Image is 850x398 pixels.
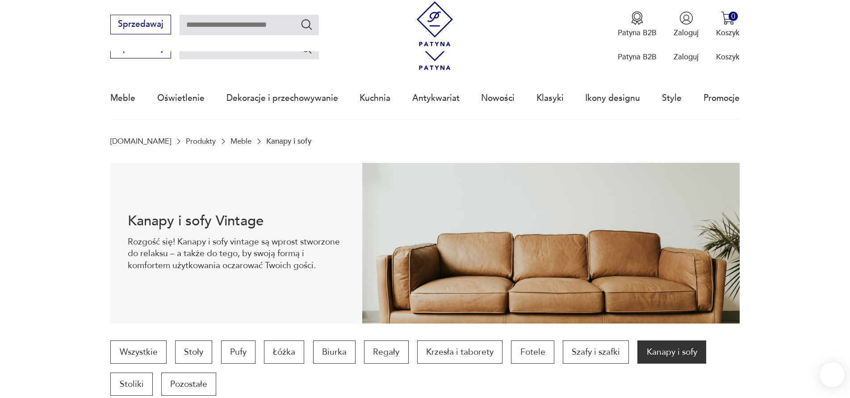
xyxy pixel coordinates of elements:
a: Łóżka [264,340,304,364]
a: Stoły [175,340,212,364]
a: Ikony designu [585,78,640,119]
button: Szukaj [300,18,313,31]
a: Promocje [703,78,740,119]
img: Ikona medalu [630,11,644,25]
button: Patyna B2B [618,11,657,38]
a: Pozostałe [161,373,216,396]
img: Ikona koszyka [721,11,735,25]
a: Krzesła i taborety [417,340,502,364]
a: Nowości [481,78,515,119]
p: Rozgość się! Kanapy i sofy vintage są wprost stworzone do relaksu – a także do tego, by swoją for... [128,236,345,271]
a: Antykwariat [412,78,460,119]
button: Szukaj [300,42,313,55]
img: 4dcd11543b3b691785adeaf032051535.jpg [362,163,740,323]
a: Wszystkie [110,340,166,364]
button: Zaloguj [674,11,699,38]
a: [DOMAIN_NAME] [110,137,171,145]
a: Biurka [313,340,356,364]
a: Ikona medaluPatyna B2B [618,11,657,38]
img: Ikonka użytkownika [679,11,693,25]
div: 0 [729,12,738,21]
iframe: Smartsupp widget button [820,362,845,387]
p: Zaloguj [674,28,699,38]
a: Produkty [186,137,216,145]
a: Dekoracje i przechowywanie [226,78,338,119]
a: Klasyki [536,78,564,119]
p: Koszyk [716,28,740,38]
h1: Kanapy i sofy Vintage [128,215,345,228]
a: Pufy [221,340,255,364]
a: Szafy i szafki [563,340,629,364]
a: Kuchnia [360,78,390,119]
a: Kanapy i sofy [637,340,706,364]
img: Patyna - sklep z meblami i dekoracjami vintage [412,1,457,46]
p: Patyna B2B [618,52,657,62]
a: Sprzedawaj [110,46,171,53]
a: Meble [230,137,251,145]
button: 0Koszyk [716,11,740,38]
button: Sprzedawaj [110,15,171,34]
a: Oświetlenie [157,78,205,119]
a: Regały [364,340,408,364]
a: Fotele [511,340,554,364]
p: Kanapy i sofy [266,137,311,145]
p: Koszyk [716,52,740,62]
a: Sprzedawaj [110,21,171,29]
p: Patyna B2B [618,28,657,38]
a: Style [662,78,682,119]
a: Stoliki [110,373,152,396]
p: Zaloguj [674,52,699,62]
a: Meble [110,78,135,119]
